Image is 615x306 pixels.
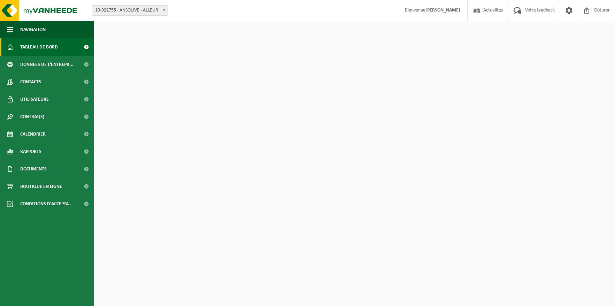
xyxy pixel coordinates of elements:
[20,73,41,91] span: Contacts
[92,5,168,16] span: 10-922755 - ANSOLIVE - ALLEUR
[20,91,49,108] span: Utilisateurs
[92,6,168,15] span: 10-922755 - ANSOLIVE - ALLEUR
[425,8,460,13] strong: [PERSON_NAME]
[20,38,58,56] span: Tableau de bord
[20,178,62,195] span: Boutique en ligne
[20,143,41,160] span: Rapports
[20,56,74,73] span: Données de l'entrepr...
[20,195,73,213] span: Conditions d'accepta...
[20,125,46,143] span: Calendrier
[20,160,47,178] span: Documents
[20,21,46,38] span: Navigation
[20,108,44,125] span: Contrat(s)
